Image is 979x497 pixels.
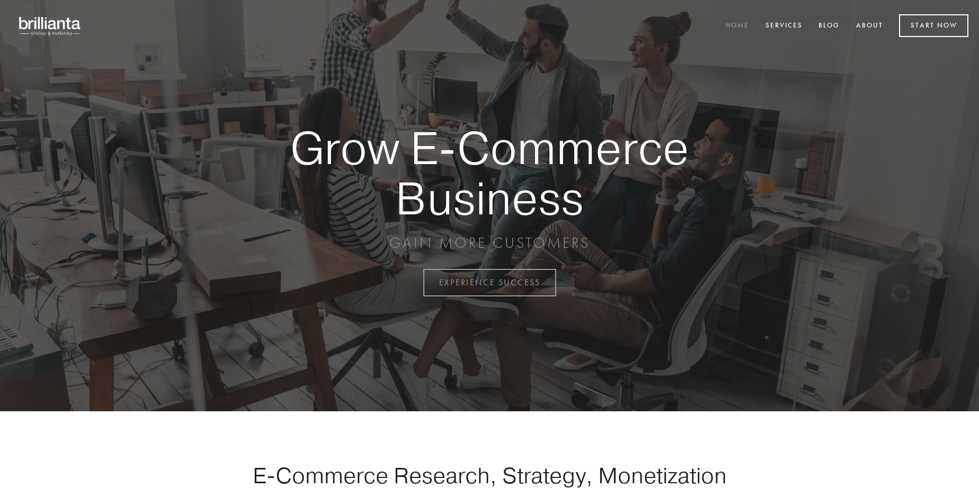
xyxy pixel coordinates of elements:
p: GAIN MORE CUSTOMERS [253,233,726,252]
img: brillianta - research, strategy, marketing [11,11,90,41]
strong: Grow E-Commerce Business [253,123,726,223]
a: Start Now [899,14,968,37]
a: Blog [812,17,847,35]
a: EXPERIENCE SUCCESS [423,269,556,296]
a: Home [719,17,756,35]
h1: E-Commerce Research, Strategy, Monetization [219,462,760,489]
a: About [849,17,890,35]
a: Services [759,17,809,35]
